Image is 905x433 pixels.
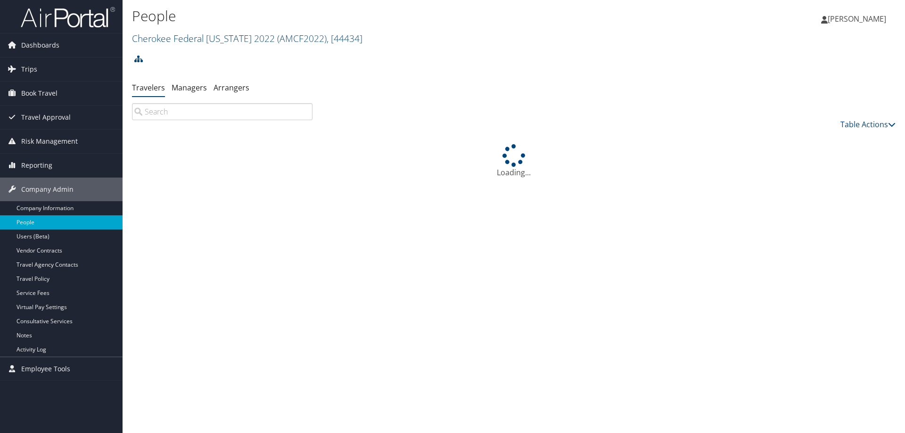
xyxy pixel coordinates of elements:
a: Arrangers [214,82,249,93]
a: Managers [172,82,207,93]
span: Company Admin [21,178,74,201]
span: ( AMCF2022 ) [277,32,327,45]
span: Book Travel [21,82,58,105]
span: Travel Approval [21,106,71,129]
span: Dashboards [21,33,59,57]
span: , [ 44434 ] [327,32,362,45]
a: Table Actions [840,119,896,130]
a: Cherokee Federal [US_STATE] 2022 [132,32,362,45]
div: Loading... [132,144,896,178]
span: Trips [21,57,37,81]
img: airportal-logo.png [21,6,115,28]
span: [PERSON_NAME] [828,14,886,24]
span: Risk Management [21,130,78,153]
span: Employee Tools [21,357,70,381]
a: Travelers [132,82,165,93]
a: [PERSON_NAME] [821,5,896,33]
input: Search [132,103,313,120]
span: Reporting [21,154,52,177]
h1: People [132,6,641,26]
